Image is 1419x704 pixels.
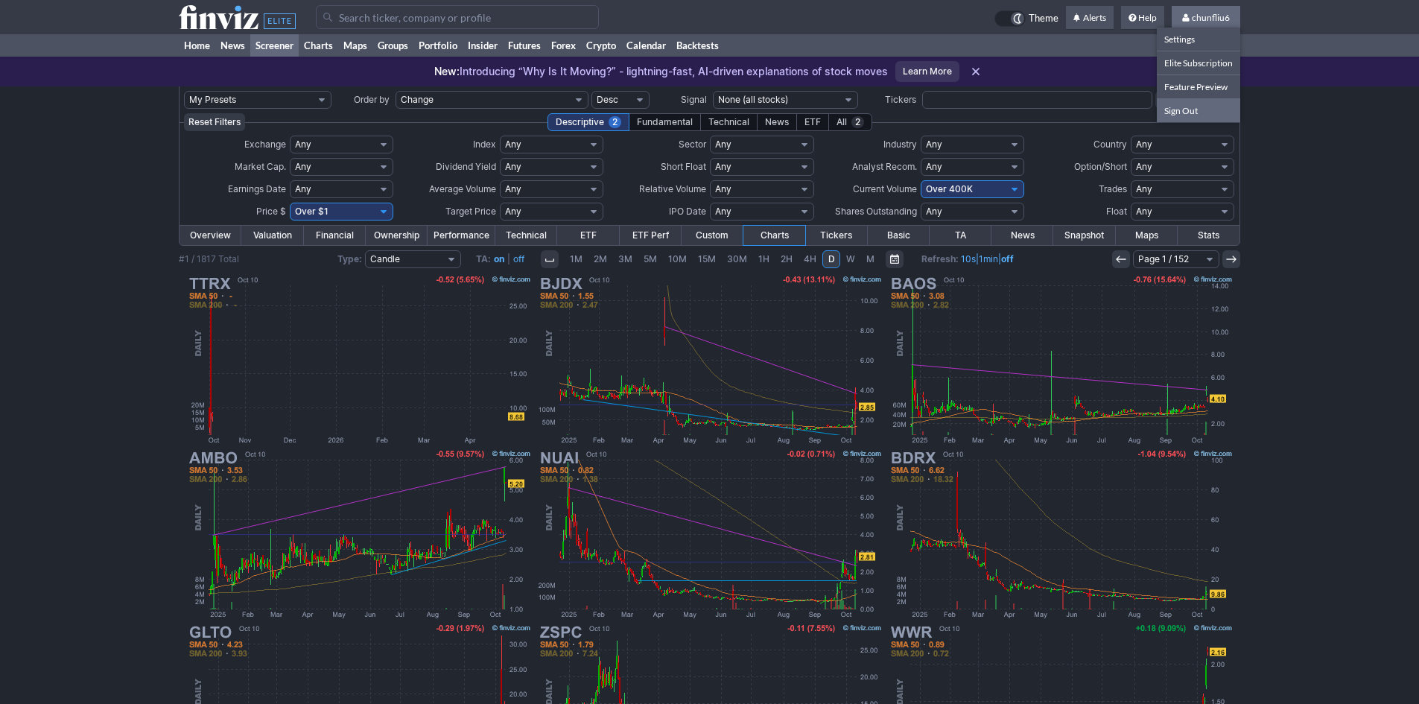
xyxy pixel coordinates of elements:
b: Type: [337,253,362,264]
a: 2M [588,250,612,268]
button: Range [886,250,904,268]
span: 30M [727,253,747,264]
div: Descriptive [547,113,629,131]
span: Order by [354,94,390,105]
a: 3M [613,250,638,268]
span: M [866,253,874,264]
span: Index [473,139,496,150]
a: Snapshot [1053,226,1115,245]
a: 5M [638,250,662,268]
b: Refresh: [921,253,959,264]
a: 1M [565,250,588,268]
span: D [828,253,835,264]
div: News [757,113,797,131]
span: Market Cap. [235,161,286,172]
a: Basic [868,226,930,245]
span: Target Price [445,206,496,217]
span: Dividend Yield [436,161,496,172]
span: Current Volume [853,183,917,194]
a: News [215,34,250,57]
a: Elite Subscription [1157,51,1240,74]
a: Technical [495,226,557,245]
a: Charts [743,226,805,245]
span: Tickers [885,94,916,105]
span: Analyst Recom. [852,161,917,172]
button: Interval [541,250,559,268]
a: 10M [663,250,692,268]
span: Short Float [661,161,706,172]
div: Technical [700,113,758,131]
span: Exchange [244,139,286,150]
a: M [861,250,880,268]
span: Industry [883,139,917,150]
a: 10s [961,253,976,264]
div: ETF [796,113,829,131]
a: Calendar [621,34,671,57]
span: 2 [851,116,864,128]
img: TTRX - Turn Therapeutics Inc - Stock Price Chart [185,273,533,447]
span: Theme [1029,10,1058,27]
button: Reset Filters [184,113,245,131]
span: chunfliu6 [1192,12,1230,23]
span: IPO Date [669,206,706,217]
a: D [822,250,840,268]
span: 5M [644,253,657,264]
a: ETF Perf [620,226,682,245]
img: BAOS - Baosheng Media Group Holdings Ltd - Stock Price Chart [886,273,1235,447]
span: 1M [570,253,582,264]
a: chunfliu6 [1172,6,1240,30]
span: Trades [1099,183,1127,194]
span: 2M [594,253,607,264]
a: Help [1121,6,1164,30]
span: Relative Volume [639,183,706,194]
a: Futures [503,34,546,57]
span: | [507,253,510,264]
a: Maps [1116,226,1178,245]
span: Shares Outstanding [835,206,917,217]
span: Earnings Date [228,183,286,194]
a: off [1001,253,1014,264]
a: ETF [557,226,619,245]
a: Maps [338,34,372,57]
b: on [494,253,504,264]
a: Screener [250,34,299,57]
img: BJDX - Bluejay Diagnostics Inc - Stock Price Chart [536,273,884,447]
div: #1 / 1817 Total [179,252,239,267]
span: Price $ [256,206,286,217]
span: 10M [668,253,687,264]
a: Sign Out [1157,98,1240,122]
a: 1H [753,250,775,268]
b: TA: [476,253,491,264]
a: Alerts [1066,6,1114,30]
a: off [513,253,524,264]
input: Search [316,5,599,29]
img: BDRX - Biodexa Pharmaceuticals Plc ADR - Stock Price Chart [886,447,1235,621]
a: Crypto [581,34,621,57]
a: Financial [304,226,366,245]
a: Forex [546,34,581,57]
a: W [841,250,860,268]
a: Valuation [241,226,303,245]
a: Groups [372,34,413,57]
a: Insider [463,34,503,57]
a: Portfolio [413,34,463,57]
span: 2 [609,116,621,128]
span: Average Volume [429,183,496,194]
img: NUAI - New Era Energy & Digital Inc - Stock Price Chart [536,447,884,621]
a: News [991,226,1053,245]
a: Feature Preview [1157,74,1240,98]
p: Introducing “Why Is It Moving?” - lightning-fast, AI-driven explanations of stock moves [434,64,888,79]
div: All [828,113,872,131]
span: 15M [698,253,716,264]
span: | | [921,252,1014,267]
span: Option/Short [1074,161,1127,172]
span: New: [434,65,460,77]
div: Fundamental [629,113,701,131]
a: 1min [979,253,998,264]
span: Sector [679,139,706,150]
span: Float [1106,206,1127,217]
a: Learn More [895,61,959,82]
a: Backtests [671,34,724,57]
a: Performance [428,226,495,245]
a: Ownership [366,226,428,245]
